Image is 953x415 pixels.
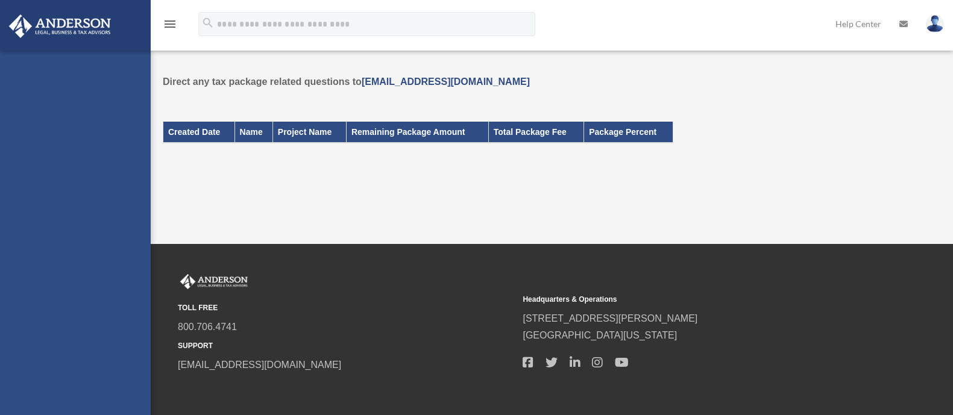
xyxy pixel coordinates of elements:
[346,122,488,142] th: Remaining Package Amount
[163,122,235,142] th: Created Date
[178,302,514,314] small: TOLL FREE
[178,274,250,290] img: Anderson Advisors Platinum Portal
[523,293,859,306] small: Headquarters & Operations
[926,15,944,33] img: User Pic
[163,21,177,31] a: menu
[178,322,237,332] a: 800.706.4741
[178,360,341,370] a: [EMAIL_ADDRESS][DOMAIN_NAME]
[234,122,272,142] th: Name
[272,122,346,142] th: Project Name
[584,122,673,142] th: Package Percent
[523,330,677,340] a: [GEOGRAPHIC_DATA][US_STATE]
[488,122,583,142] th: Total Package Fee
[178,340,514,352] small: SUPPORT
[163,17,177,31] i: menu
[201,16,215,30] i: search
[163,76,530,87] strong: Direct any tax package related questions to
[5,14,115,38] img: Anderson Advisors Platinum Portal
[523,313,697,323] a: [STREET_ADDRESS][PERSON_NAME]
[362,76,530,87] a: [EMAIL_ADDRESS][DOMAIN_NAME]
